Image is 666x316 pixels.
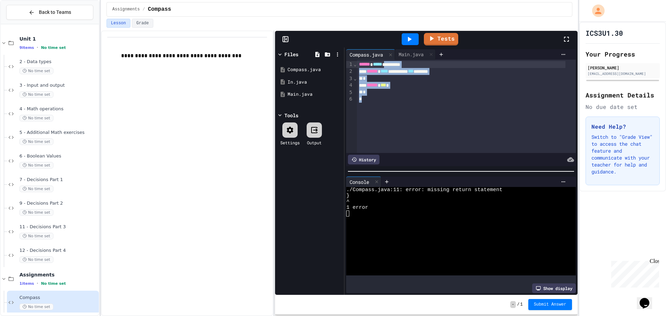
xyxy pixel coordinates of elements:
div: Compass.java [288,66,342,73]
span: • [37,281,38,286]
div: [PERSON_NAME] [588,65,658,71]
span: Fold line [353,76,357,81]
span: - [510,301,515,308]
div: 2 [346,68,353,75]
button: Lesson [106,19,130,28]
div: Console [346,177,381,187]
button: Back to Teams [6,5,93,20]
span: Back to Teams [39,9,71,16]
div: My Account [585,3,606,19]
span: 4 - Math operations [19,106,97,112]
h2: Your Progress [586,49,660,59]
div: In.java [288,79,342,86]
span: Compass [148,5,171,14]
span: 3 - Input and output [19,83,97,88]
iframe: chat widget [608,258,659,288]
span: 7 - Decisions Part 1 [19,177,97,183]
span: 9 - Decisions Part 2 [19,200,97,206]
span: 1 [520,302,523,307]
span: / [517,302,520,307]
button: Grade [132,19,153,28]
div: 6 [346,96,353,103]
iframe: chat widget [637,288,659,309]
span: Compass [19,295,97,301]
div: 3 [346,75,353,82]
span: Fold line [353,61,357,67]
span: No time set [41,281,66,286]
span: No time set [19,91,53,98]
div: Compass.java [346,51,386,58]
div: Settings [280,139,300,146]
span: No time set [19,256,53,263]
span: 9 items [19,45,34,50]
span: 2 - Data types [19,59,97,65]
span: Assignments [19,272,97,278]
div: [EMAIL_ADDRESS][DOMAIN_NAME] [588,71,658,76]
div: 5 [346,89,353,96]
div: Output [307,139,322,146]
span: No time set [19,304,53,310]
div: Files [284,51,298,58]
span: 11 - Decisions Part 3 [19,224,97,230]
div: 1 [346,61,353,68]
h1: ICS3U1.30 [586,28,623,38]
span: ./Compass.java:11: error: missing return statement [346,187,502,193]
span: No time set [19,209,53,216]
span: } [346,193,349,199]
span: 1 error [346,205,368,211]
span: Assignments [112,7,140,12]
a: Tests [424,33,458,45]
span: No time set [19,68,53,74]
div: Show display [532,283,576,293]
span: Unit 1 [19,36,97,42]
div: Main.java [395,51,427,58]
span: ^ [346,199,349,205]
div: Main.java [395,49,436,60]
div: History [348,155,379,164]
span: No time set [19,186,53,192]
span: No time set [19,233,53,239]
div: Console [346,178,373,186]
h2: Assignment Details [586,90,660,100]
div: Tools [284,112,298,119]
div: 4 [346,82,353,89]
span: Submit Answer [534,302,566,307]
button: Submit Answer [528,299,572,310]
span: No time set [19,115,53,121]
span: No time set [41,45,66,50]
div: Chat with us now!Close [3,3,48,44]
span: / [143,7,145,12]
div: Main.java [288,91,342,98]
div: Compass.java [346,49,395,60]
h3: Need Help? [591,122,654,131]
span: No time set [19,138,53,145]
span: • [37,45,38,50]
span: 12 - Decisions Part 4 [19,248,97,254]
span: 1 items [19,281,34,286]
p: Switch to "Grade View" to access the chat feature and communicate with your teacher for help and ... [591,134,654,175]
span: No time set [19,162,53,169]
div: No due date set [586,103,660,111]
span: 6 - Boolean Values [19,153,97,159]
span: 5 - Additional Math exercises [19,130,97,136]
